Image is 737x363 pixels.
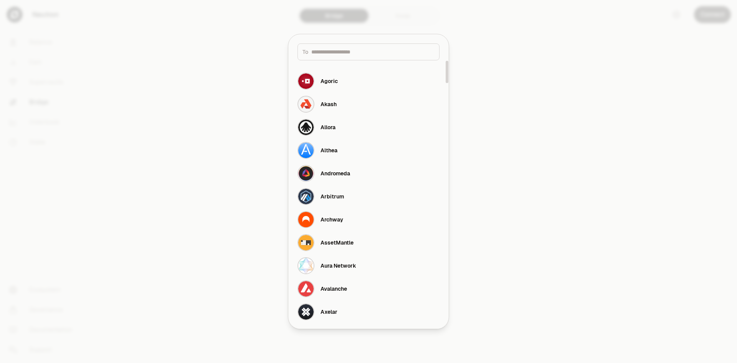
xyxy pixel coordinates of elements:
[321,77,338,85] div: Agoric
[298,166,314,181] img: Andromeda Logo
[293,323,444,346] button: Babylon Genesis Logo
[298,97,314,112] img: Akash Logo
[293,70,444,93] button: Agoric LogoAgoric
[293,277,444,300] button: Avalanche LogoAvalanche
[321,123,335,131] div: Allora
[293,116,444,139] button: Allora LogoAllora
[321,100,337,108] div: Akash
[293,208,444,231] button: Archway LogoArchway
[293,139,444,162] button: Althea LogoAlthea
[293,300,444,323] button: Axelar LogoAxelar
[298,235,314,250] img: AssetMantle Logo
[302,48,308,56] span: To
[321,170,350,177] div: Andromeda
[321,216,343,223] div: Archway
[293,93,444,116] button: Akash LogoAkash
[293,185,444,208] button: Arbitrum LogoArbitrum
[298,73,314,89] img: Agoric Logo
[298,120,314,135] img: Allora Logo
[298,189,314,204] img: Arbitrum Logo
[298,258,314,273] img: Aura Network Logo
[298,143,314,158] img: Althea Logo
[321,308,337,316] div: Axelar
[298,212,314,227] img: Archway Logo
[293,254,444,277] button: Aura Network LogoAura Network
[321,285,347,293] div: Avalanche
[321,262,356,270] div: Aura Network
[321,193,344,200] div: Arbitrum
[321,239,354,246] div: AssetMantle
[298,281,314,296] img: Avalanche Logo
[293,162,444,185] button: Andromeda LogoAndromeda
[293,231,444,254] button: AssetMantle LogoAssetMantle
[298,327,314,343] img: Babylon Genesis Logo
[298,304,314,320] img: Axelar Logo
[321,147,337,154] div: Althea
